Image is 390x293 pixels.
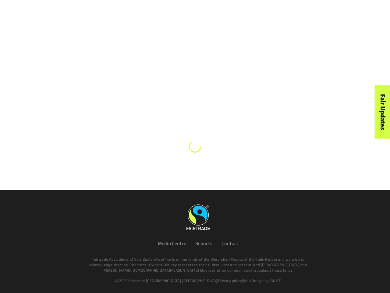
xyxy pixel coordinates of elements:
[195,241,212,246] a: Reports
[31,278,365,283] div: | |
[243,278,281,283] a: Web Design by IGNITE
[115,278,217,283] span: © 2025 Fairtrade [GEOGRAPHIC_DATA] [GEOGRAPHIC_DATA]
[186,204,210,230] img: Fairtrade Australia New Zealand logo
[88,256,308,273] p: Fairtrade Australia and New Zealand’s office is on the lands of the Wurundjeri People of the Kuli...
[222,241,238,246] a: Contact
[158,241,186,246] a: Media Centre
[218,278,242,283] a: Privacy policy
